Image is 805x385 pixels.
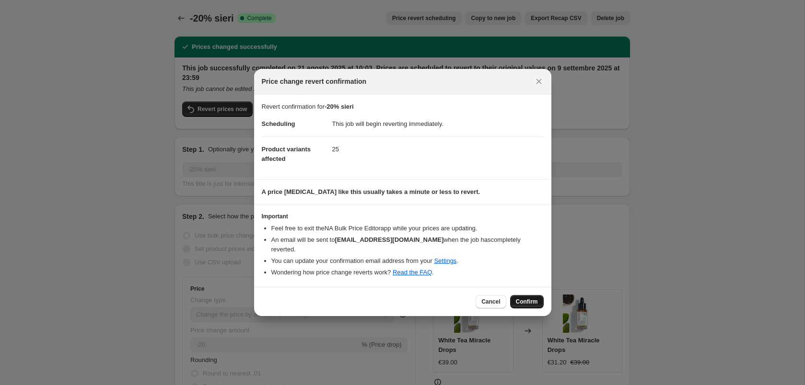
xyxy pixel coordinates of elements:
[393,269,432,276] a: Read the FAQ
[332,112,544,136] dd: This job will begin reverting immediately.
[481,298,500,306] span: Cancel
[271,235,544,254] li: An email will be sent to when the job has completely reverted .
[516,298,538,306] span: Confirm
[335,236,443,243] b: [EMAIL_ADDRESS][DOMAIN_NAME]
[262,213,544,220] h3: Important
[262,120,295,127] span: Scheduling
[262,102,544,112] p: Revert confirmation for
[325,103,354,110] b: -20% sieri
[332,136,544,162] dd: 25
[510,295,544,308] button: Confirm
[262,188,480,195] b: A price [MEDICAL_DATA] like this usually takes a minute or less to revert.
[476,295,506,308] button: Cancel
[262,77,367,86] span: Price change revert confirmation
[271,268,544,277] li: Wondering how price change reverts work? .
[262,146,311,162] span: Product variants affected
[271,224,544,233] li: Feel free to exit the NA Bulk Price Editor app while your prices are updating.
[434,257,456,264] a: Settings
[271,256,544,266] li: You can update your confirmation email address from your .
[532,75,546,88] button: Close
